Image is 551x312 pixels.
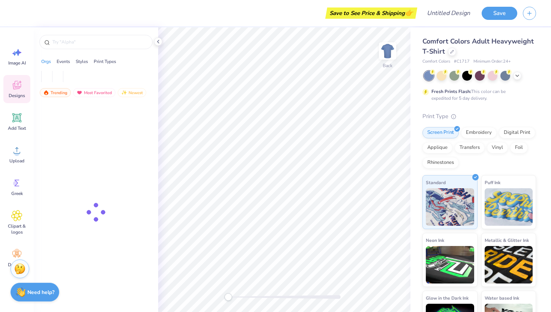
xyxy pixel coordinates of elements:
[455,142,485,153] div: Transfers
[41,58,51,65] div: Orgs
[499,127,535,138] div: Digital Print
[510,142,528,153] div: Foil
[482,7,517,20] button: Save
[27,289,54,296] strong: Need help?
[454,58,470,65] span: # C1717
[76,58,88,65] div: Styles
[485,178,500,186] span: Puff Ink
[383,62,392,69] div: Back
[8,125,26,131] span: Add Text
[405,8,413,17] span: 👉
[94,58,116,65] div: Print Types
[380,43,395,58] img: Back
[9,93,25,99] span: Designs
[487,142,508,153] div: Vinyl
[8,60,26,66] span: Image AI
[421,6,476,21] input: Untitled Design
[76,90,82,95] img: most_fav.gif
[8,262,26,268] span: Decorate
[485,188,533,226] img: Puff Ink
[431,88,471,94] strong: Fresh Prints Flash:
[485,294,519,302] span: Water based Ink
[426,236,444,244] span: Neon Ink
[485,236,529,244] span: Metallic & Glitter Ink
[11,190,23,196] span: Greek
[422,112,536,121] div: Print Type
[422,58,450,65] span: Comfort Colors
[485,246,533,283] img: Metallic & Glitter Ink
[422,142,452,153] div: Applique
[43,90,49,95] img: trending.gif
[426,188,474,226] img: Standard
[9,158,24,164] span: Upload
[431,88,524,102] div: This color can be expedited for 5 day delivery.
[473,58,511,65] span: Minimum Order: 24 +
[426,246,474,283] img: Neon Ink
[426,294,469,302] span: Glow in the Dark Ink
[461,127,497,138] div: Embroidery
[40,88,71,97] div: Trending
[52,38,148,46] input: Try "Alpha"
[4,223,29,235] span: Clipart & logos
[422,127,459,138] div: Screen Print
[422,37,534,56] span: Comfort Colors Adult Heavyweight T-Shirt
[57,58,70,65] div: Events
[118,88,146,97] div: Newest
[327,7,415,19] div: Save to See Price & Shipping
[73,88,115,97] div: Most Favorited
[422,157,459,168] div: Rhinestones
[225,293,232,301] div: Accessibility label
[121,90,127,95] img: newest.gif
[426,178,446,186] span: Standard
